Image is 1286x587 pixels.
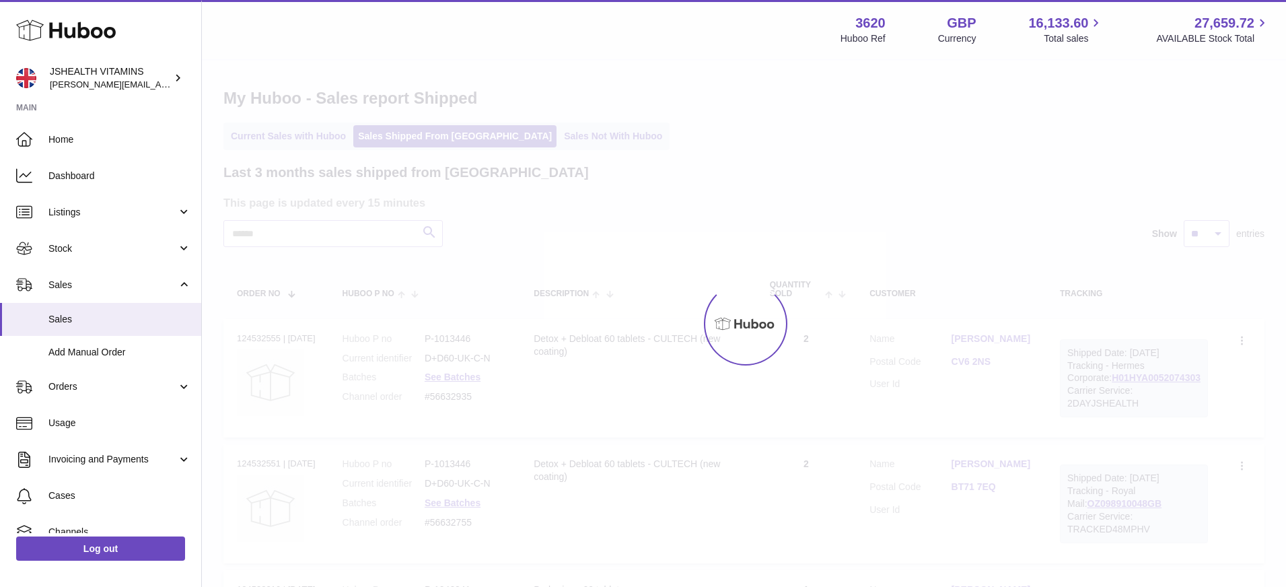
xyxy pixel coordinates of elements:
span: Orders [48,380,177,393]
span: 27,659.72 [1194,14,1254,32]
a: 16,133.60 Total sales [1028,14,1104,45]
span: Usage [48,417,191,429]
a: 27,659.72 AVAILABLE Stock Total [1156,14,1270,45]
span: Cases [48,489,191,502]
span: Dashboard [48,170,191,182]
span: Add Manual Order [48,346,191,359]
span: Total sales [1044,32,1104,45]
span: Listings [48,206,177,219]
div: JSHEALTH VITAMINS [50,65,171,91]
a: Log out [16,537,185,561]
img: francesca@jshealthvitamins.com [16,68,36,88]
span: AVAILABLE Stock Total [1156,32,1270,45]
div: Huboo Ref [841,32,886,45]
span: Stock [48,242,177,255]
span: Channels [48,526,191,539]
div: Currency [938,32,976,45]
span: [PERSON_NAME][EMAIL_ADDRESS][DOMAIN_NAME] [50,79,270,90]
span: Sales [48,313,191,326]
span: Sales [48,279,177,291]
span: Invoicing and Payments [48,453,177,466]
strong: 3620 [855,14,886,32]
strong: GBP [947,14,976,32]
span: 16,133.60 [1028,14,1088,32]
span: Home [48,133,191,146]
